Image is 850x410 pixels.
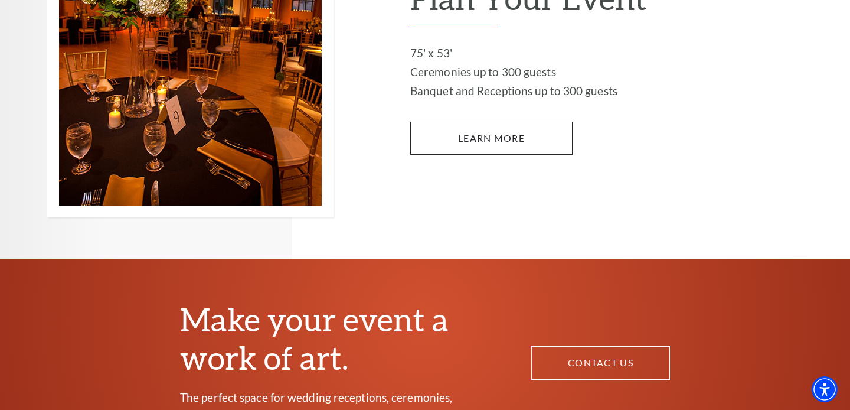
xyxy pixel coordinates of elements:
div: Accessibility Menu [812,376,838,402]
h2: Make your event a work of art. [180,300,455,377]
a: Contact Us [531,346,670,379]
p: 75' x 53' Ceremonies up to 300 guests Banquet and Receptions up to 300 guests [410,44,647,100]
a: LEARN MORE Plan Your Event [410,122,573,155]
